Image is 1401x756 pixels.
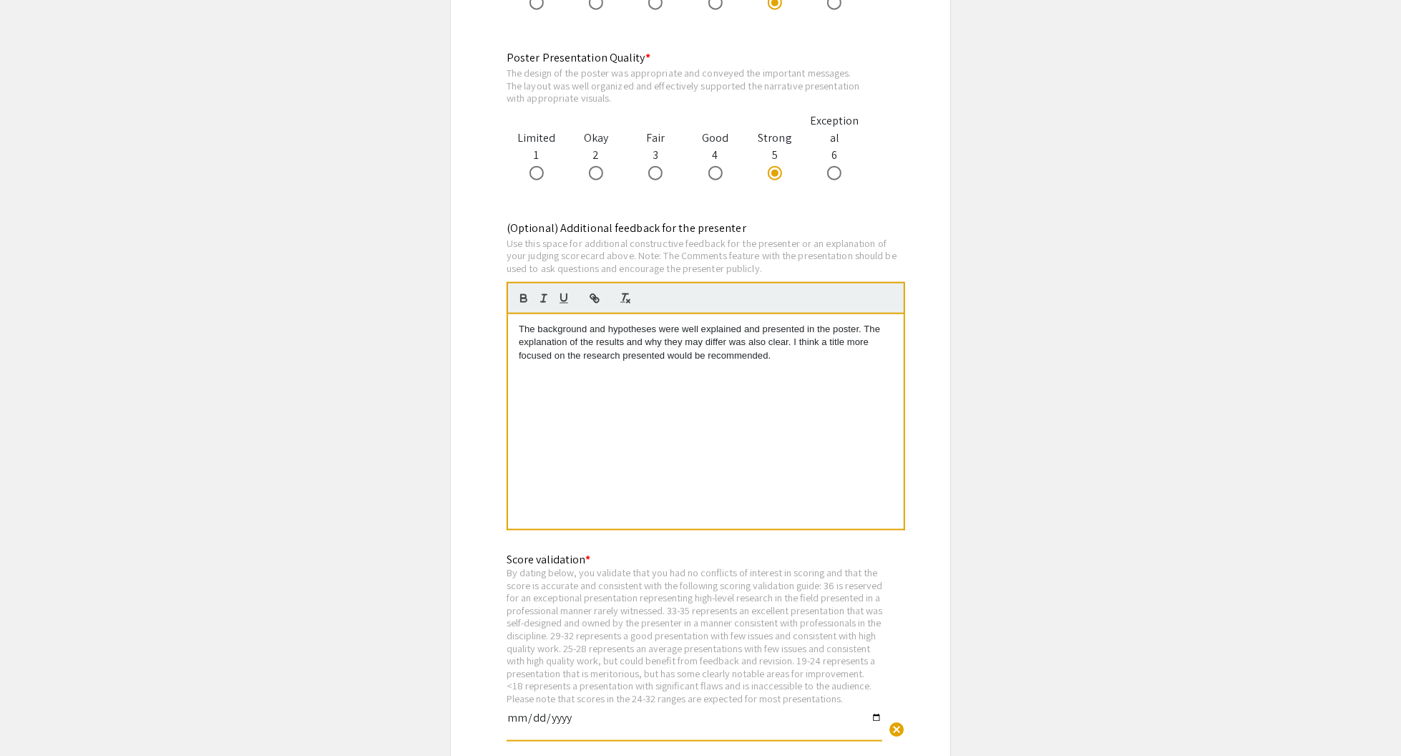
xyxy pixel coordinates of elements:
[685,130,745,147] div: Good
[519,323,893,362] p: The background and hypotheses were well explained and presented in the poster. The explanation of...
[745,130,804,147] div: Strong
[805,112,864,147] div: Exceptional
[626,130,685,147] div: Fair
[882,714,911,743] button: Clear
[685,130,745,181] div: 4
[507,50,650,65] mat-label: Poster Presentation Quality
[507,712,882,736] input: Type Here
[507,130,566,181] div: 1
[745,130,804,181] div: 5
[626,130,685,181] div: 3
[805,112,864,181] div: 6
[507,130,566,147] div: Limited
[507,552,590,567] mat-label: Score validation
[888,721,905,738] span: cancel
[566,130,625,181] div: 2
[566,130,625,147] div: Okay
[507,566,882,705] div: By dating below, you validate that you had no conflicts of interest in scoring and that the score...
[507,67,864,105] div: The design of the poster was appropriate and conveyed the important messages. The layout was well...
[507,220,746,236] mat-label: (Optional) Additional feedback for the presenter
[507,237,905,275] div: Use this space for additional constructive feedback for the presenter or an explanation of your j...
[11,692,61,745] iframe: Chat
